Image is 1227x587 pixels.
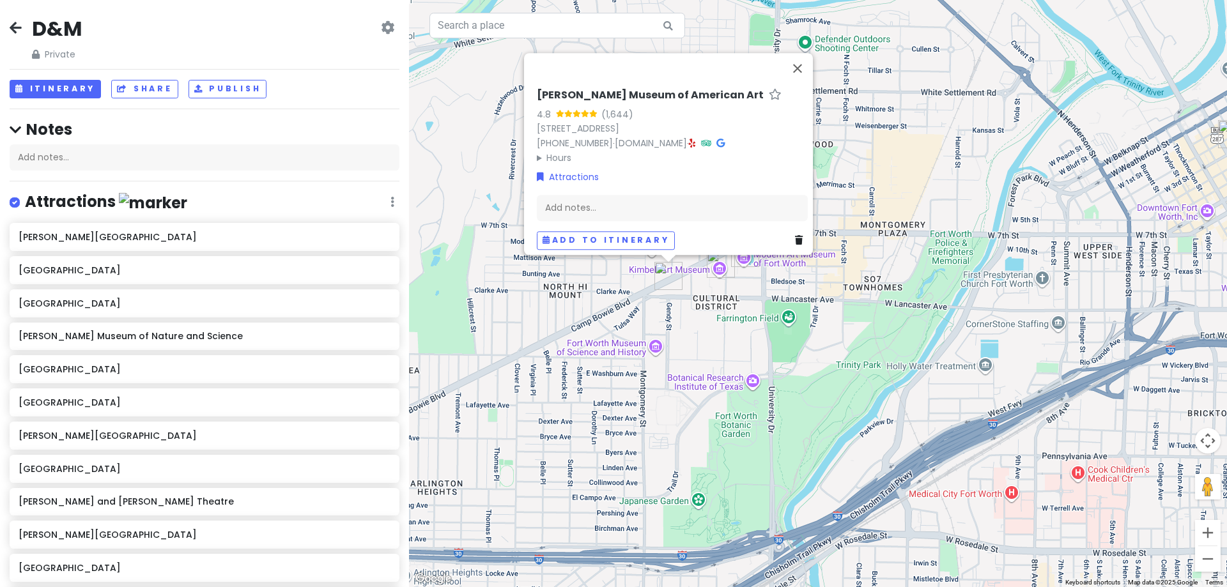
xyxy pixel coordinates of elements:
i: Google Maps [716,139,725,148]
h6: [PERSON_NAME] Museum of Nature and Science [19,330,390,342]
h6: [PERSON_NAME][GEOGRAPHIC_DATA] [19,430,390,441]
a: Attractions [537,170,599,184]
button: Keyboard shortcuts [1065,578,1120,587]
button: Zoom in [1195,520,1221,545]
h6: [GEOGRAPHIC_DATA] [19,264,390,276]
div: · · [537,89,808,165]
button: Add to itinerary [537,231,675,250]
img: Google [412,570,454,587]
div: Kimbell Art Museum [702,245,740,283]
a: Star place [769,89,782,102]
button: Drag Pegman onto the map to open Street View [1195,474,1221,499]
div: Add notes... [10,144,399,171]
a: Terms (opens in new tab) [1205,579,1223,586]
a: [PHONE_NUMBER] [537,137,613,149]
summary: Hours [537,151,808,165]
input: Search a place [429,13,685,38]
span: Map data ©2025 Google [1128,579,1198,586]
h6: [GEOGRAPHIC_DATA] [19,363,390,375]
span: Private [32,47,82,61]
h6: [GEOGRAPHIC_DATA] [19,463,390,475]
a: Open this area in Google Maps (opens a new window) [412,570,454,587]
h2: D&M [32,15,82,42]
h6: [PERSON_NAME][GEOGRAPHIC_DATA] [19,231,390,243]
button: Itinerary [10,80,101,98]
img: marker [119,193,187,213]
h6: [GEOGRAPHIC_DATA] [19,298,390,309]
button: Map camera controls [1195,428,1221,454]
h6: [GEOGRAPHIC_DATA] [19,397,390,408]
div: 4.8 [537,107,556,121]
h4: Notes [10,119,399,139]
h6: [PERSON_NAME] and [PERSON_NAME] Theatre [19,496,390,507]
h4: Attractions [25,192,187,213]
h6: [GEOGRAPHIC_DATA] [19,562,390,574]
div: Modern Art Museum of Fort Worth [726,234,764,272]
a: [STREET_ADDRESS] [537,122,619,135]
button: Share [111,80,178,98]
i: Tripadvisor [701,139,711,148]
a: [DOMAIN_NAME] [615,137,687,149]
button: Close [782,53,813,84]
div: Add notes... [537,194,808,221]
div: (1,644) [601,107,633,121]
h6: [PERSON_NAME][GEOGRAPHIC_DATA] [19,529,390,540]
button: Zoom out [1195,546,1221,572]
button: Publish [189,80,267,98]
div: Amon Carter Museum of American Art [649,257,688,295]
a: Delete place [795,233,808,247]
h6: [PERSON_NAME] Museum of American Art [537,89,764,102]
